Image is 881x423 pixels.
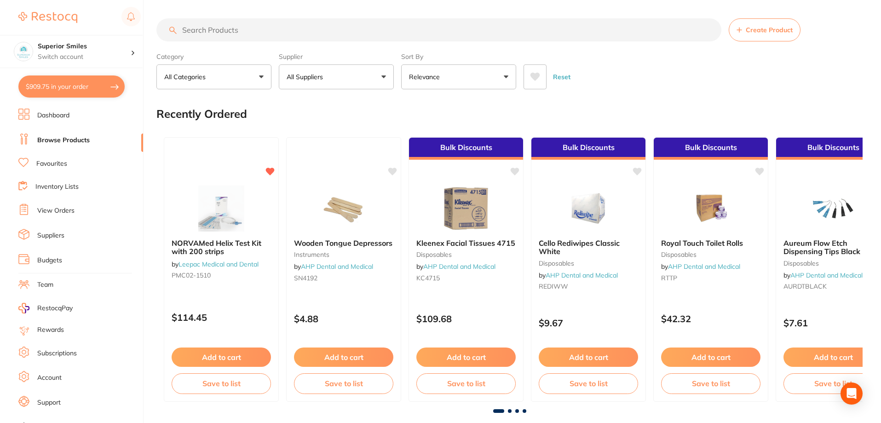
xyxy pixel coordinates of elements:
span: by [416,262,495,271]
small: SN4192 [294,274,393,282]
img: Kleenex Facial Tissues 4715 [436,185,496,232]
label: Sort By [401,52,516,61]
a: Rewards [37,325,64,335]
img: Aureum Flow Etch Dispensing Tips Black [803,185,863,232]
span: RestocqPay [37,304,73,313]
a: RestocqPay [18,303,73,313]
button: $909.75 in your order [18,75,125,98]
small: disposables [416,251,516,258]
button: Save to list [172,373,271,394]
img: RestocqPay [18,303,29,313]
a: Account [37,373,62,382]
b: Cello Rediwipes Classic White [539,239,638,256]
a: AHP Dental and Medical [790,271,863,279]
a: Favourites [36,159,67,168]
label: Category [156,52,271,61]
span: by [539,271,618,279]
p: $4.88 [294,313,393,324]
button: Add to cart [661,348,760,367]
button: Save to list [416,373,516,394]
a: Dashboard [37,111,69,120]
a: AHP Dental and Medical [546,271,618,279]
p: $42.32 [661,313,760,324]
div: Bulk Discounts [531,138,645,160]
div: Bulk Discounts [409,138,523,160]
a: AHP Dental and Medical [423,262,495,271]
a: Inventory Lists [35,182,79,191]
p: All Categories [164,72,209,81]
small: RTTP [661,274,760,282]
button: Add to cart [539,348,638,367]
span: Create Product [746,26,793,34]
span: by [783,271,863,279]
small: REDIWW [539,283,638,290]
img: Superior Smiles [14,42,33,61]
small: KC4715 [416,274,516,282]
p: All Suppliers [287,72,327,81]
button: Relevance [401,64,516,89]
small: instruments [294,251,393,258]
small: disposables [661,251,760,258]
span: by [661,262,740,271]
a: Browse Products [37,136,90,145]
img: Royal Touch Toilet Rolls [681,185,741,232]
img: Cello Rediwipes Classic White [559,185,618,232]
label: Supplier [279,52,394,61]
input: Search Products [156,18,721,41]
a: Subscriptions [37,349,77,358]
img: Restocq Logo [18,12,77,23]
a: AHP Dental and Medical [668,262,740,271]
b: Wooden Tongue Depressors [294,239,393,247]
a: Restocq Logo [18,7,77,28]
a: Leepac Medical and Dental [179,260,259,268]
b: Kleenex Facial Tissues 4715 [416,239,516,247]
button: Save to list [539,373,638,394]
p: Relevance [409,72,443,81]
div: Open Intercom Messenger [841,382,863,405]
button: Add to cart [172,348,271,367]
button: Create Product [729,18,800,41]
button: All Suppliers [279,64,394,89]
img: NORVAMed Helix Test Kit with 200 strips [191,185,251,232]
button: Save to list [294,373,393,394]
button: Add to cart [416,348,516,367]
p: $114.45 [172,312,271,323]
a: Team [37,280,53,290]
button: Add to cart [294,348,393,367]
p: Switch account [38,52,131,62]
h4: Superior Smiles [38,42,131,51]
small: PMC02-1510 [172,272,271,279]
a: Budgets [37,256,62,265]
a: Suppliers [37,231,64,240]
button: Reset [550,64,573,89]
p: $9.67 [539,318,638,328]
div: Bulk Discounts [654,138,768,160]
b: Royal Touch Toilet Rolls [661,239,760,247]
a: AHP Dental and Medical [301,262,373,271]
span: by [172,260,259,268]
button: All Categories [156,64,271,89]
img: Wooden Tongue Depressors [314,185,374,232]
h2: Recently Ordered [156,108,247,121]
small: disposables [539,260,638,267]
span: by [294,262,373,271]
p: $109.68 [416,313,516,324]
b: NORVAMed Helix Test Kit with 200 strips [172,239,271,256]
button: Save to list [661,373,760,394]
a: View Orders [37,206,75,215]
a: Support [37,398,61,407]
